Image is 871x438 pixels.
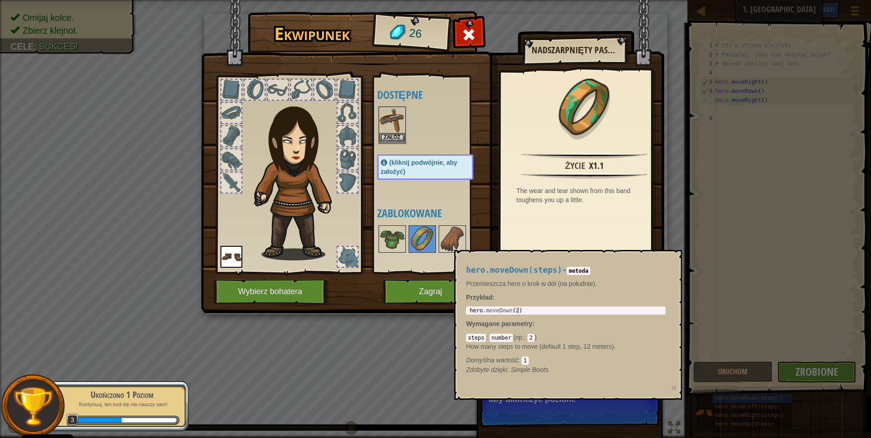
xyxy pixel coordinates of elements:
p: Kontynuuj, ten kod się nie nauczy sam! [65,401,179,408]
img: guardian_hair.png [250,93,348,260]
button: Wybierz bohatera [214,279,329,304]
h2: Nadszarpnięty pas Bednarza [532,45,617,55]
button: × [671,383,676,392]
img: hr.png [521,153,647,159]
span: hero.moveDown(steps) [466,265,562,275]
span: Domyślna wartość [466,357,518,364]
img: portrait.png [410,226,435,252]
span: Wymagane parametry [466,320,532,327]
div: x1.1 [589,159,604,173]
h1: Ekwipunek [254,24,370,43]
h4: Dostępne [377,89,492,101]
img: portrait.png [220,246,242,268]
div: ( ) [466,333,666,365]
img: hr.png [521,173,647,179]
p: Przemieszcza hero o krok w dół (na południe). [466,279,666,288]
img: portrait.png [379,226,405,252]
span: (kliknij podwójnie, aby założyć) [381,159,457,175]
div: Życie [565,159,585,173]
code: number [490,334,513,342]
code: metoda [567,267,590,275]
span: np. [515,334,524,341]
div: The wear and tear shown from this band toughens you up a little. [517,186,657,204]
span: 26 [408,25,422,42]
span: : [518,357,522,364]
strong: : [466,294,494,301]
code: steps [466,334,486,342]
img: portrait.png [440,226,465,252]
button: Zagraj [383,279,478,304]
span: Przykład [466,294,492,301]
em: Simple Boots. [466,366,550,373]
span: 3 [67,414,79,426]
div: Ukończono 1 Poziom [65,388,179,401]
code: 1 [522,357,528,365]
button: Załóż [379,133,405,143]
img: portrait.png [379,107,405,133]
span: : [524,334,528,341]
span: Zdobyte dzięki: [466,366,511,373]
h4: - [466,266,666,275]
span: : [486,334,490,341]
img: trophy.png [12,386,54,427]
img: portrait.png [555,78,614,138]
p: How many steps to move (default 1 step, 12 meters). [466,342,666,351]
span: : [532,320,534,327]
h4: Zablokowane [377,207,492,219]
code: 2 [528,334,534,342]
